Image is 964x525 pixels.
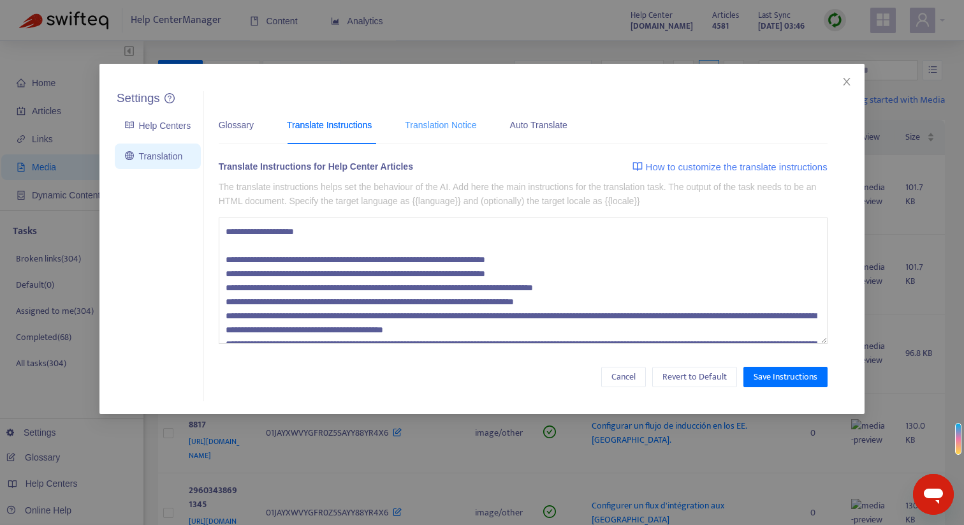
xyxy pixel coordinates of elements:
span: Save Instructions [754,370,817,384]
button: Save Instructions [743,367,828,387]
div: Translate Instructions for Help Center Articles [219,159,413,178]
span: How to customize the translate instructions [646,159,828,175]
a: How to customize the translate instructions [632,159,828,175]
button: Close [840,75,854,89]
a: Translation [125,151,182,161]
a: Help Centers [125,121,191,131]
button: Cancel [601,367,646,387]
h5: Settings [117,91,160,106]
div: Glossary [219,118,254,132]
div: Translate Instructions [287,118,372,132]
span: Cancel [611,370,636,384]
span: close [842,77,852,87]
a: question-circle [164,93,175,104]
div: Auto Translate [510,118,567,132]
span: Revert to Default [662,370,727,384]
div: Translation Notice [405,118,476,132]
button: Revert to Default [652,367,737,387]
iframe: Button to launch messaging window, conversation in progress [913,474,954,515]
span: question-circle [164,93,175,103]
img: image-link [632,161,643,172]
p: The translate instructions helps set the behaviour of the AI. Add here the main instructions for ... [219,180,828,208]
